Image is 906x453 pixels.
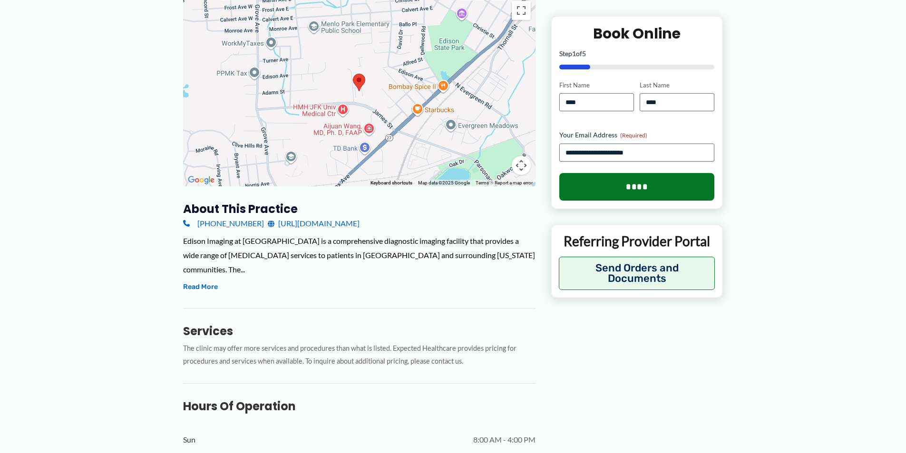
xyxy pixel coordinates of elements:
[559,130,715,140] label: Your Email Address
[559,80,634,89] label: First Name
[183,433,195,447] span: Sun
[183,216,264,231] a: [PHONE_NUMBER]
[183,399,536,414] h3: Hours of Operation
[370,180,412,186] button: Keyboard shortcuts
[185,174,217,186] img: Google
[572,49,576,57] span: 1
[559,232,715,250] p: Referring Provider Portal
[640,80,714,89] label: Last Name
[620,132,647,139] span: (Required)
[559,257,715,290] button: Send Orders and Documents
[268,216,360,231] a: [URL][DOMAIN_NAME]
[185,174,217,186] a: Open this area in Google Maps (opens a new window)
[476,180,489,185] a: Terms (opens in new tab)
[512,1,531,20] button: Toggle fullscreen view
[183,281,218,293] button: Read More
[559,50,715,57] p: Step of
[183,234,536,276] div: Edison Imaging at [GEOGRAPHIC_DATA] is a comprehensive diagnostic imaging facility that provides ...
[183,324,536,338] h3: Services
[473,433,536,447] span: 8:00 AM - 4:00 PM
[559,24,715,42] h2: Book Online
[183,342,536,368] p: The clinic may offer more services and procedures than what is listed. Expected Healthcare provid...
[582,49,586,57] span: 5
[512,156,531,175] button: Map camera controls
[495,180,533,185] a: Report a map error
[183,202,536,216] h3: About this practice
[418,180,470,185] span: Map data ©2025 Google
